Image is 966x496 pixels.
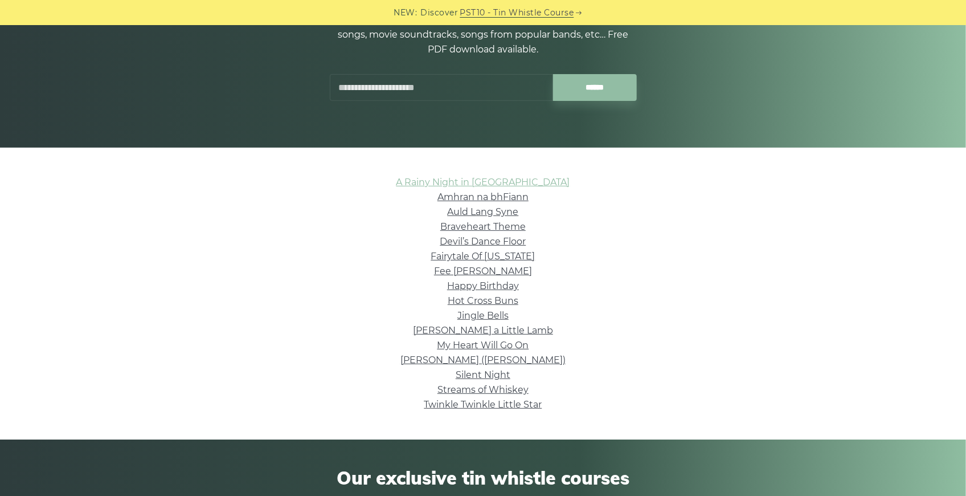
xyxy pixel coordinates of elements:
[394,6,417,19] span: NEW:
[434,266,532,277] a: Fee [PERSON_NAME]
[162,467,804,489] span: Our exclusive tin whistle courses
[456,369,510,380] a: Silent Night
[396,177,570,188] a: A Rainy Night in [GEOGRAPHIC_DATA]
[440,221,526,232] a: Braveheart Theme
[448,206,519,217] a: Auld Lang Syne
[424,399,542,410] a: Twinkle Twinkle Little Star
[440,236,526,247] a: Devil’s Dance Floor
[437,340,529,351] a: My Heart Will Go On
[400,355,566,365] a: [PERSON_NAME] ([PERSON_NAME])
[413,325,553,336] a: [PERSON_NAME] a Little Lamb
[431,251,535,262] a: Fairytale Of [US_STATE]
[460,6,574,19] a: PST10 - Tin Whistle Course
[457,310,509,321] a: Jingle Bells
[437,384,529,395] a: Streams of Whiskey
[447,280,519,291] a: Happy Birthday
[448,295,518,306] a: Hot Cross Buns
[329,13,637,57] p: A selection of miscellaneous songs and tunes such as children songs, movie soundtracks, songs fro...
[421,6,459,19] span: Discover
[437,192,529,202] a: Amhran na bhFiann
